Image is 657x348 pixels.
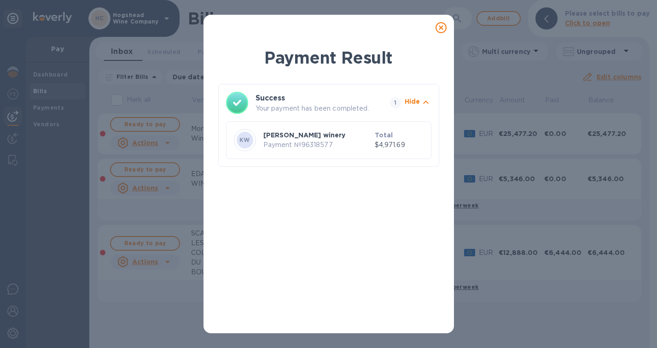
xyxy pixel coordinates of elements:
[405,97,431,109] button: Hide
[375,140,424,150] p: $4,971.69
[218,46,439,69] h1: Payment Result
[390,97,401,108] span: 1
[263,130,371,140] p: [PERSON_NAME] winery
[256,93,373,104] h3: Success
[263,140,371,150] p: Payment № 96318577
[239,136,250,143] b: KW
[375,131,393,139] b: Total
[405,97,420,106] p: Hide
[256,104,386,113] p: Your payment has been completed.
